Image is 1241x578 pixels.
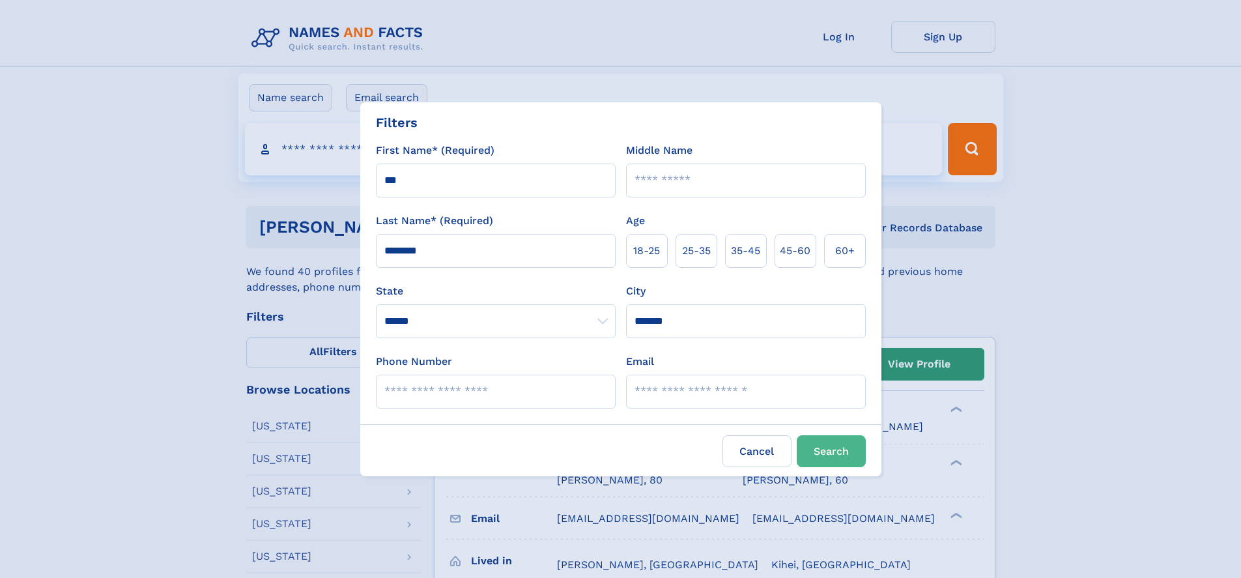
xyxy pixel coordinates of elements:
[626,213,645,229] label: Age
[682,243,711,259] span: 25‑35
[626,354,654,369] label: Email
[376,213,493,229] label: Last Name* (Required)
[780,243,810,259] span: 45‑60
[376,113,418,132] div: Filters
[797,435,866,467] button: Search
[633,243,660,259] span: 18‑25
[626,143,692,158] label: Middle Name
[376,354,452,369] label: Phone Number
[626,283,646,299] label: City
[376,283,616,299] label: State
[731,243,760,259] span: 35‑45
[376,143,494,158] label: First Name* (Required)
[722,435,792,467] label: Cancel
[835,243,855,259] span: 60+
